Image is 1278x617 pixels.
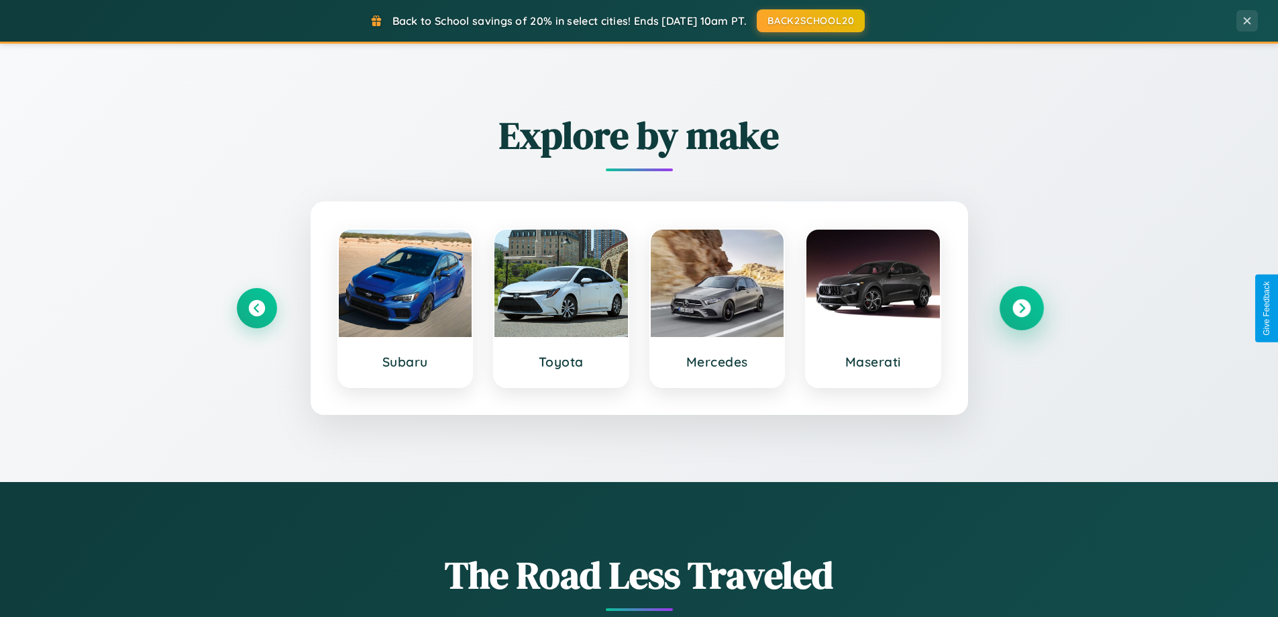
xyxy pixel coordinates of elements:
[237,109,1042,161] h2: Explore by make
[392,14,747,28] span: Back to School savings of 20% in select cities! Ends [DATE] 10am PT.
[820,354,926,370] h3: Maserati
[508,354,615,370] h3: Toyota
[237,549,1042,601] h1: The Road Less Traveled
[1262,281,1271,336] div: Give Feedback
[664,354,771,370] h3: Mercedes
[352,354,459,370] h3: Subaru
[757,9,865,32] button: BACK2SCHOOL20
